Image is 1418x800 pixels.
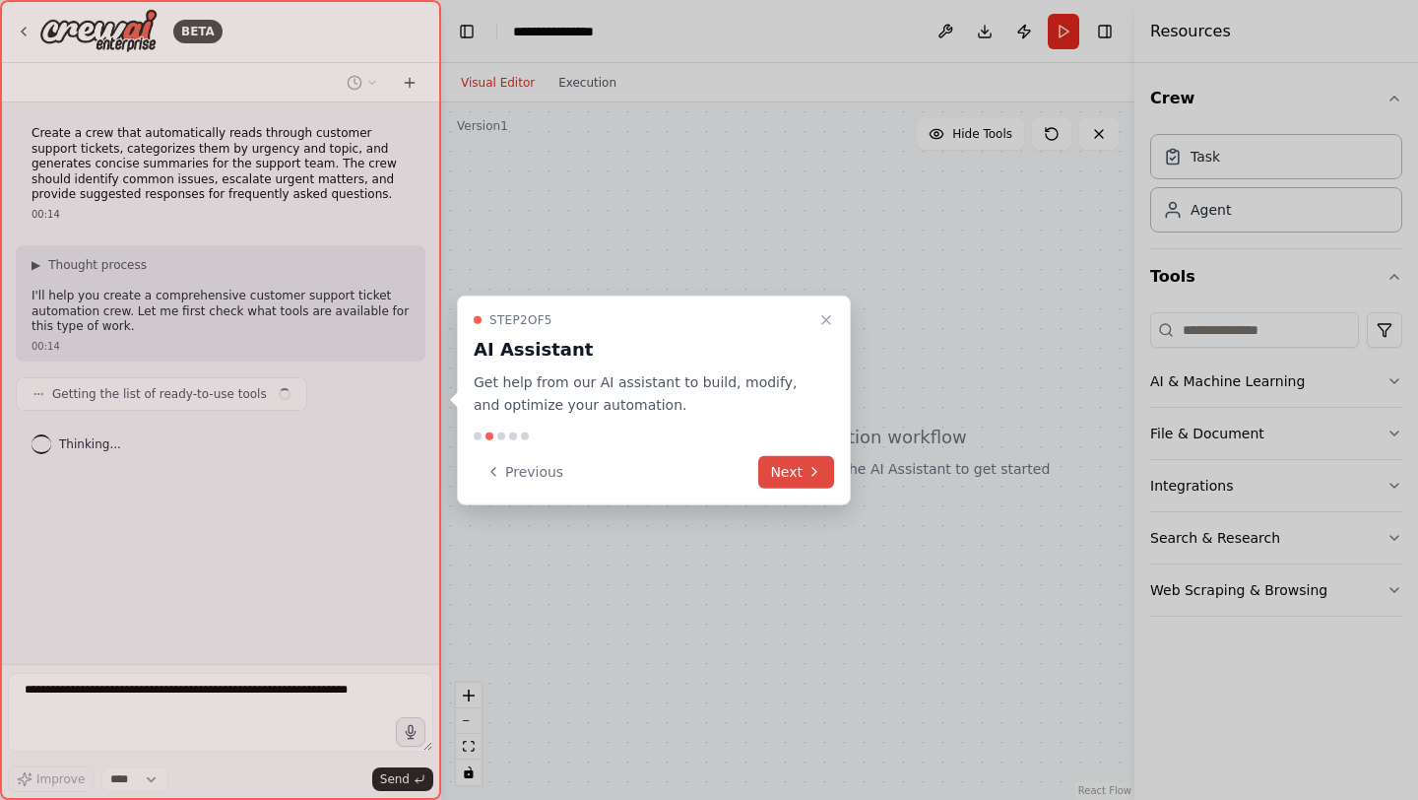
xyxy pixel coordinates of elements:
span: Step 2 of 5 [489,312,552,328]
p: Get help from our AI assistant to build, modify, and optimize your automation. [474,371,810,417]
button: Close walkthrough [814,308,838,332]
h3: AI Assistant [474,336,810,364]
button: Next [758,455,834,488]
button: Previous [474,455,575,488]
button: Hide left sidebar [453,18,481,45]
